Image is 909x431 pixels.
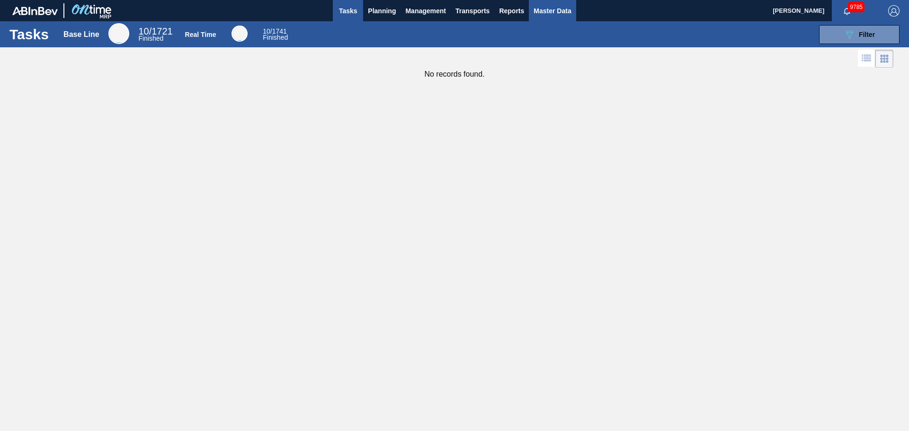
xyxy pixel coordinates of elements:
[534,5,571,17] span: Master Data
[858,50,875,68] div: List Vision
[138,26,172,36] span: / 1721
[263,34,288,41] span: Finished
[263,27,287,35] span: / 1741
[875,50,893,68] div: Card Vision
[263,27,270,35] span: 10
[9,29,51,40] h1: Tasks
[859,31,875,38] span: Filter
[455,5,490,17] span: Transports
[63,30,99,39] div: Base Line
[338,5,358,17] span: Tasks
[368,5,396,17] span: Planning
[888,5,900,17] img: Logout
[819,25,900,44] button: Filter
[832,4,862,18] button: Notifications
[263,28,288,41] div: Real Time
[499,5,524,17] span: Reports
[108,23,129,44] div: Base Line
[138,35,163,42] span: Finished
[185,31,216,38] div: Real Time
[138,27,172,42] div: Base Line
[138,26,149,36] span: 10
[405,5,446,17] span: Management
[232,26,248,42] div: Real Time
[848,2,864,12] span: 9785
[12,7,58,15] img: TNhmsLtSVTkK8tSr43FrP2fwEKptu5GPRR3wAAAABJRU5ErkJggg==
